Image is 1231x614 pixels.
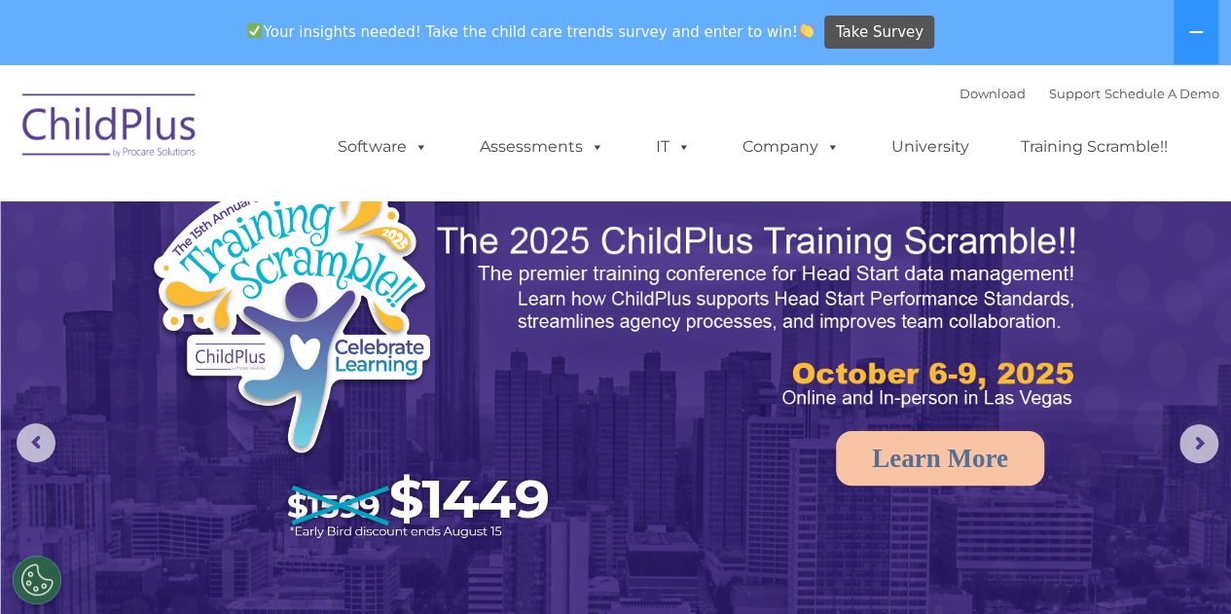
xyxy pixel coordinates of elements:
img: ✅ [247,23,262,38]
img: ChildPlus by Procare Solutions [13,80,207,177]
a: University [872,127,989,166]
a: Learn More [836,431,1044,486]
a: Software [318,127,448,166]
span: Take Survey [836,16,923,50]
a: Assessments [460,127,624,166]
iframe: Chat Widget [1134,521,1231,614]
a: Schedule A Demo [1104,86,1219,101]
span: Last name [271,128,330,143]
a: IT [636,127,710,166]
a: Training Scramble!! [1001,127,1187,166]
a: Support [1049,86,1101,101]
span: Your insights needed! Take the child care trends survey and enter to win! [239,13,822,51]
a: Take Survey [824,16,934,50]
img: 👏 [799,23,814,38]
a: Company [723,127,859,166]
button: Cookies Settings [13,556,61,604]
a: Download [959,86,1026,101]
span: Phone number [271,208,353,223]
font: | [959,86,1219,101]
